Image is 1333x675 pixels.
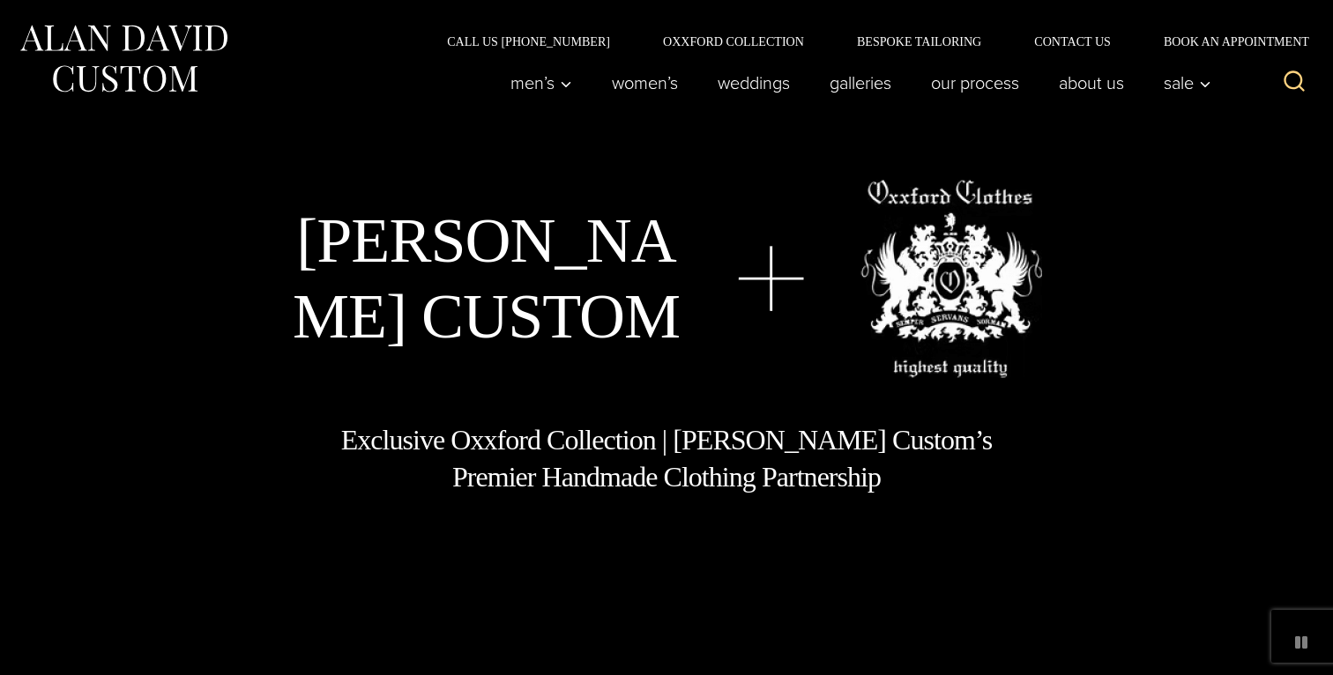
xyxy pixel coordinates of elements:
[421,35,637,48] a: Call Us [PHONE_NUMBER]
[912,65,1039,100] a: Our Process
[1273,62,1315,104] button: View Search Form
[18,19,229,98] img: Alan David Custom
[1164,74,1211,92] span: Sale
[292,203,681,355] h1: [PERSON_NAME] Custom
[1212,622,1315,666] iframe: Opens a widget where you can chat to one of our agents
[860,180,1042,378] img: oxxford clothes, highest quality
[1039,65,1144,100] a: About Us
[1008,35,1137,48] a: Contact Us
[421,35,1315,48] nav: Secondary Navigation
[339,422,994,495] h1: Exclusive Oxxford Collection | [PERSON_NAME] Custom’s Premier Handmade Clothing Partnership
[1137,35,1315,48] a: Book an Appointment
[510,74,572,92] span: Men’s
[810,65,912,100] a: Galleries
[698,65,810,100] a: weddings
[491,65,1221,100] nav: Primary Navigation
[637,35,830,48] a: Oxxford Collection
[592,65,698,100] a: Women’s
[830,35,1008,48] a: Bespoke Tailoring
